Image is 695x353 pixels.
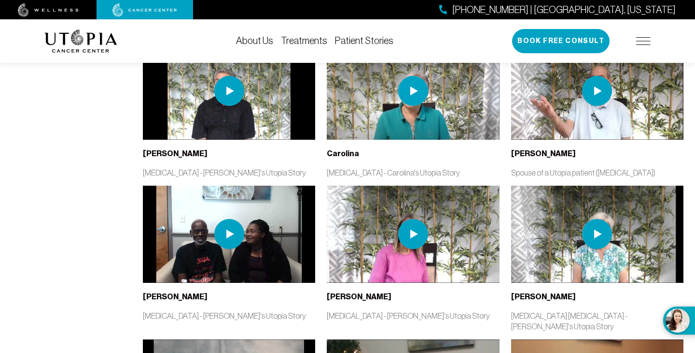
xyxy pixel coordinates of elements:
p: [MEDICAL_DATA] - [PERSON_NAME]'s Utopia Story [143,310,315,321]
span: [PHONE_NUMBER] | [GEOGRAPHIC_DATA], [US_STATE] [452,3,676,17]
img: logo [44,29,117,53]
b: [PERSON_NAME] [143,292,208,301]
p: [MEDICAL_DATA] - [PERSON_NAME]'s Utopia Story [327,310,499,321]
b: [PERSON_NAME] [511,292,576,301]
p: [MEDICAL_DATA] - [PERSON_NAME]'s Utopia Story [143,167,315,178]
b: Carolina [327,149,359,158]
img: play icon [214,219,244,249]
img: cancer center [112,3,177,17]
a: Treatments [281,35,327,46]
b: [PERSON_NAME] [511,149,576,158]
img: play icon [582,76,612,106]
img: thumbnail [143,186,315,283]
b: [PERSON_NAME] [327,292,391,301]
img: thumbnail [327,186,499,283]
img: play icon [398,76,428,106]
img: play icon [582,219,612,249]
img: thumbnail [327,43,499,140]
img: icon-hamburger [636,37,651,45]
p: [MEDICAL_DATA] - Carolina's Utopia Story [327,167,499,178]
b: [PERSON_NAME] [143,149,208,158]
button: Book Free Consult [512,29,610,53]
p: Spouse of a Utopia patient ([MEDICAL_DATA]) [511,167,683,178]
a: About Us [236,35,273,46]
img: play icon [398,219,428,249]
img: thumbnail [511,43,683,140]
a: Patient Stories [335,35,393,46]
img: wellness [18,3,79,17]
img: thumbnail [143,43,315,140]
p: [MEDICAL_DATA] [MEDICAL_DATA] - [PERSON_NAME]'s Utopia Story [511,310,683,332]
img: thumbnail [511,186,683,283]
img: play icon [214,76,244,106]
a: [PHONE_NUMBER] | [GEOGRAPHIC_DATA], [US_STATE] [439,3,676,17]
